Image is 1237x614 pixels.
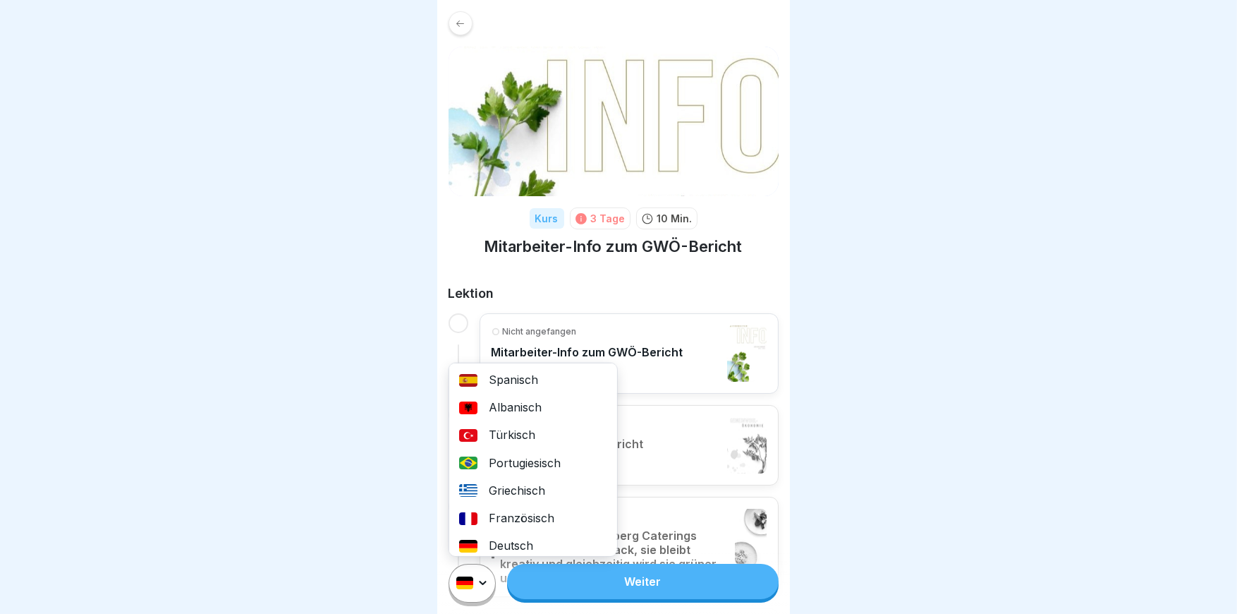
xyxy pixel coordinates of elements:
[449,532,617,560] div: Deutsch
[503,325,577,338] p: Nicht angefangen
[459,512,477,524] img: fr.svg
[449,366,617,394] div: Spanisch
[449,449,617,476] div: Portugiesisch
[449,505,617,532] div: Französisch
[459,457,477,469] img: br.svg
[727,325,767,382] img: blpg9xgwzdgum7yqgqdctx3u.png
[459,429,477,442] img: tr.svg
[459,484,477,497] img: gr.svg
[449,394,617,421] div: Albanisch
[449,421,617,449] div: Türkisch
[459,539,477,552] img: de.svg
[492,345,683,359] p: Mitarbeiter-Info zum GWÖ-Bericht
[449,477,617,505] div: Griechisch
[459,373,477,386] img: es.svg
[459,402,477,414] img: al.svg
